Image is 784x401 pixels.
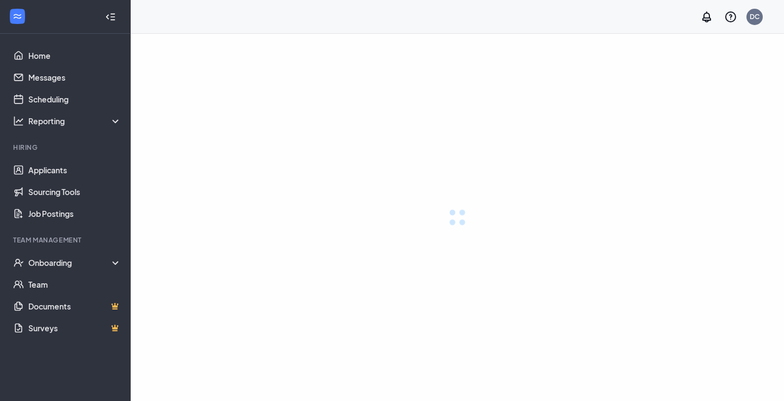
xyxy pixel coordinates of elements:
svg: Analysis [13,116,24,126]
div: Reporting [28,116,122,126]
div: Team Management [13,235,119,245]
a: SurveysCrown [28,317,121,339]
svg: Collapse [105,11,116,22]
a: Applicants [28,159,121,181]
a: Team [28,274,121,295]
a: DocumentsCrown [28,295,121,317]
svg: QuestionInfo [724,10,737,23]
a: Sourcing Tools [28,181,121,203]
a: Home [28,45,121,66]
div: DC [750,12,759,21]
div: Onboarding [28,257,122,268]
a: Scheduling [28,88,121,110]
svg: WorkstreamLogo [12,11,23,22]
a: Job Postings [28,203,121,224]
svg: Notifications [700,10,713,23]
div: Hiring [13,143,119,152]
svg: UserCheck [13,257,24,268]
a: Messages [28,66,121,88]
